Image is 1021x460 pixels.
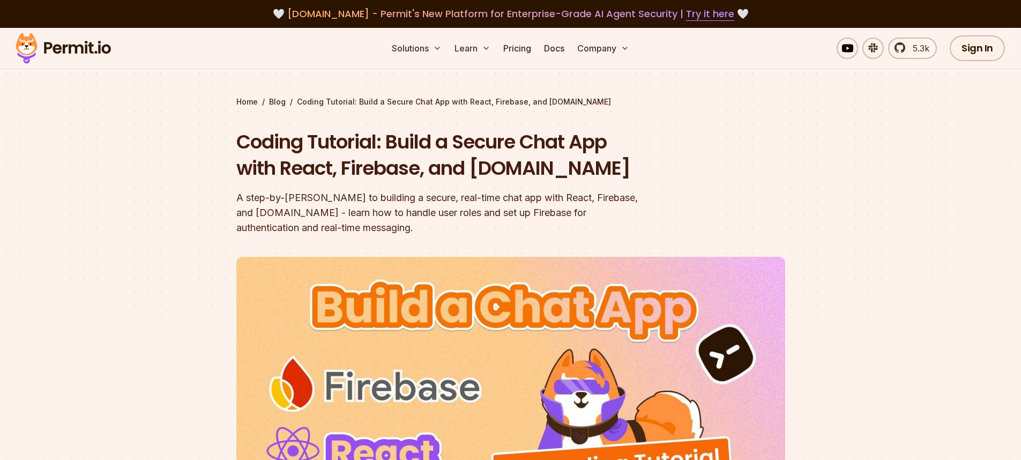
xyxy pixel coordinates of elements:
a: Sign In [950,35,1005,61]
img: Permit logo [11,30,116,66]
button: Learn [450,38,495,59]
a: Docs [540,38,569,59]
h1: Coding Tutorial: Build a Secure Chat App with React, Firebase, and [DOMAIN_NAME] [236,129,648,182]
span: 5.3k [906,42,929,55]
div: A step-by-[PERSON_NAME] to building a secure, real-time chat app with React, Firebase, and [DOMAI... [236,190,648,235]
a: Home [236,97,258,107]
span: [DOMAIN_NAME] - Permit's New Platform for Enterprise-Grade AI Agent Security | [287,7,734,20]
div: / / [236,97,785,107]
a: 5.3k [888,38,937,59]
button: Company [573,38,634,59]
a: Try it here [686,7,734,21]
button: Solutions [387,38,446,59]
a: Pricing [499,38,535,59]
a: Blog [269,97,286,107]
div: 🤍 🤍 [26,6,995,21]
